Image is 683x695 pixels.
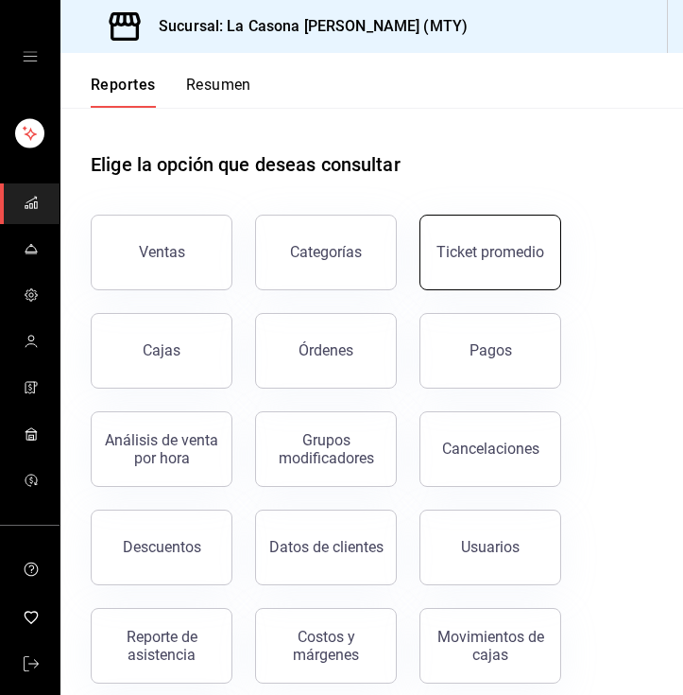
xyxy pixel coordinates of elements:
div: Ventas [139,243,185,261]
button: Movimientos de cajas [419,608,561,684]
button: Descuentos [91,510,232,585]
button: Ticket promedio [419,215,561,290]
button: Cajas [91,313,232,389]
button: Órdenes [255,313,397,389]
div: Grupos modificadores [267,431,384,467]
div: Reporte de asistencia [103,628,220,664]
div: Cajas [143,341,180,359]
h3: Sucursal: La Casona [PERSON_NAME] (MTY) [144,15,468,38]
div: Cancelaciones [442,440,539,458]
div: Descuentos [123,538,201,556]
button: Ventas [91,215,232,290]
div: Ticket promedio [436,243,544,261]
div: Usuarios [461,538,520,556]
div: Costos y márgenes [267,628,384,664]
div: Categorías [290,243,362,261]
div: navigation tabs [91,76,251,108]
button: Categorías [255,215,397,290]
div: Análisis de venta por hora [103,431,220,467]
button: Pagos [419,313,561,389]
h1: Elige la opción que deseas consultar [91,150,401,179]
button: Cancelaciones [419,411,561,487]
div: Movimientos de cajas [432,628,549,664]
button: Usuarios [419,510,561,585]
div: Órdenes [299,341,353,359]
button: Reportes [91,76,156,108]
button: Grupos modificadores [255,411,397,487]
button: Reporte de asistencia [91,608,232,684]
div: Pagos [470,341,512,359]
button: open drawer [23,49,38,64]
button: Resumen [186,76,251,108]
div: Datos de clientes [269,538,384,556]
button: Costos y márgenes [255,608,397,684]
button: Análisis de venta por hora [91,411,232,487]
button: Datos de clientes [255,510,397,585]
